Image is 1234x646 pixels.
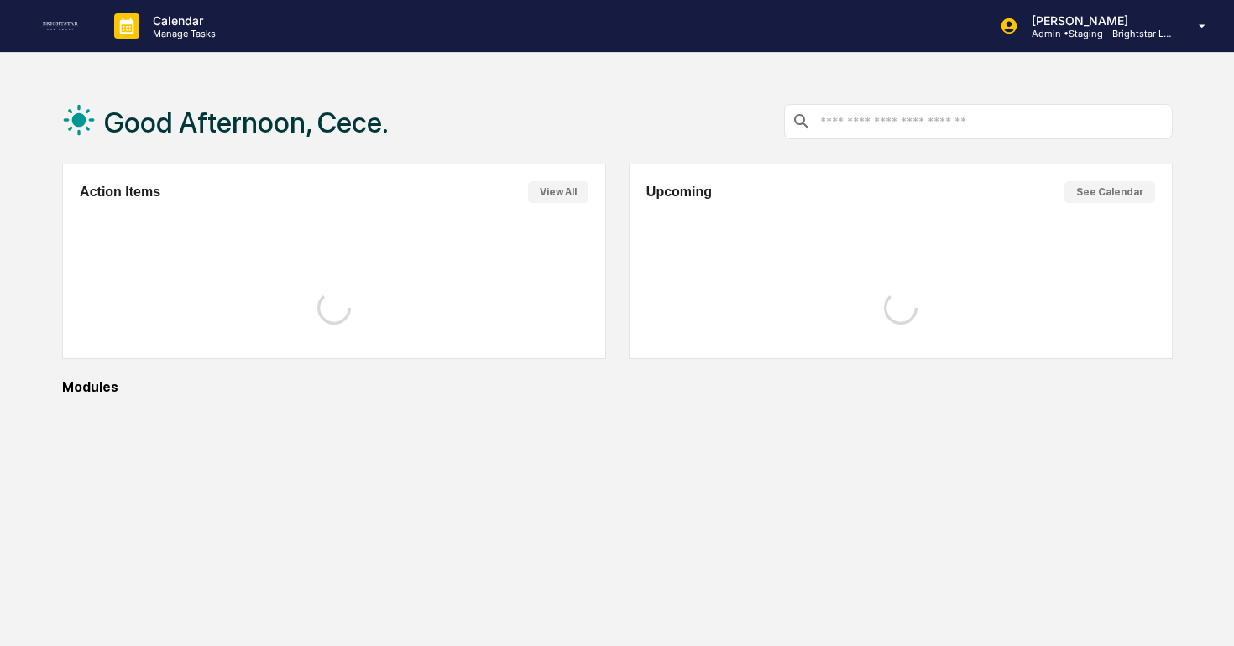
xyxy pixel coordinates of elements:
[646,185,712,200] h2: Upcoming
[80,185,160,200] h2: Action Items
[1064,181,1155,203] button: See Calendar
[1018,13,1174,28] p: [PERSON_NAME]
[139,28,224,39] p: Manage Tasks
[1018,28,1174,39] p: Admin • Staging - Brightstar Law Group
[139,13,224,28] p: Calendar
[528,181,588,203] button: View All
[104,106,389,139] h1: Good Afternoon, Cece.
[40,22,81,30] img: logo
[62,379,1173,395] div: Modules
